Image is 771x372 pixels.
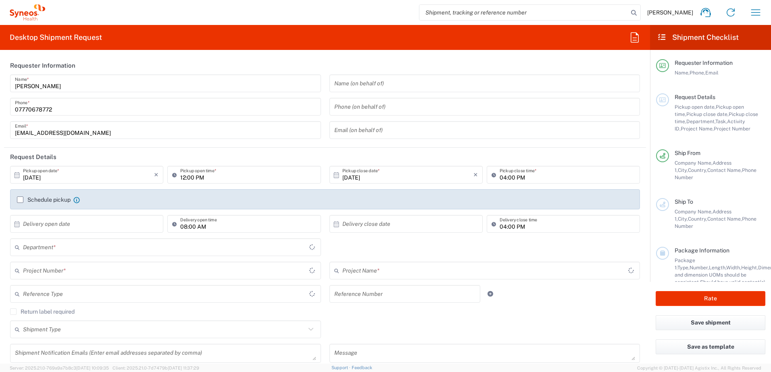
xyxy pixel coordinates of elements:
[726,265,741,271] span: Width,
[709,265,726,271] span: Length,
[690,70,705,76] span: Phone,
[675,160,713,166] span: Company Name,
[715,118,727,124] span: Task,
[700,279,765,285] span: Should have valid content(s)
[678,167,688,173] span: City,
[688,216,707,222] span: Country,
[675,257,695,271] span: Package 1:
[675,70,690,76] span: Name,
[675,198,693,205] span: Ship To
[705,70,719,76] span: Email
[707,216,742,222] span: Contact Name,
[17,196,71,203] label: Schedule pickup
[10,62,75,70] h2: Requester Information
[154,168,158,181] i: ×
[10,153,56,161] h2: Request Details
[677,265,690,271] span: Type,
[714,126,750,132] span: Project Number
[656,339,765,354] button: Save as template
[686,111,729,117] span: Pickup close date,
[10,308,75,315] label: Return label required
[473,168,478,181] i: ×
[168,366,199,370] span: [DATE] 11:37:29
[675,150,700,156] span: Ship From
[657,33,739,42] h2: Shipment Checklist
[656,291,765,306] button: Rate
[675,209,713,215] span: Company Name,
[690,265,709,271] span: Number,
[688,167,707,173] span: Country,
[681,126,714,132] span: Project Name,
[675,94,715,100] span: Request Details
[485,288,496,300] a: Add Reference
[10,33,102,42] h2: Desktop Shipment Request
[331,365,352,370] a: Support
[637,364,761,372] span: Copyright © [DATE]-[DATE] Agistix Inc., All Rights Reserved
[656,315,765,330] button: Save shipment
[675,247,729,254] span: Package Information
[10,366,109,370] span: Server: 2025.21.0-769a9a7b8c3
[707,167,742,173] span: Contact Name,
[686,118,715,124] span: Department,
[678,216,688,222] span: City,
[647,9,693,16] span: [PERSON_NAME]
[352,365,372,370] a: Feedback
[113,366,199,370] span: Client: 2025.21.0-7d7479b
[419,5,628,20] input: Shipment, tracking or reference number
[675,104,716,110] span: Pickup open date,
[741,265,758,271] span: Height,
[76,366,109,370] span: [DATE] 10:09:35
[675,60,733,66] span: Requester Information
